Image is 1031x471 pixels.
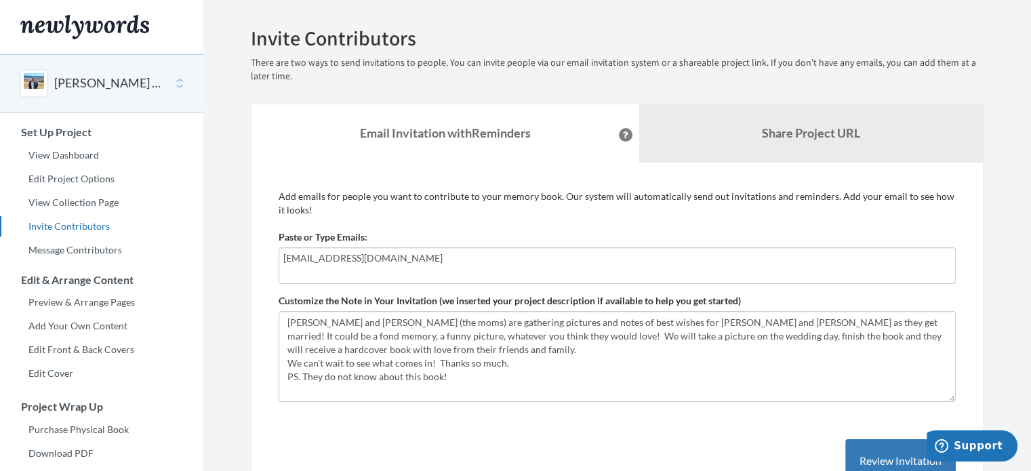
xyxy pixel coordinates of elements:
[927,430,1017,464] iframe: Opens a widget where you can chat to one of our agents
[279,190,956,217] p: Add emails for people you want to contribute to your memory book. Our system will automatically s...
[251,27,984,49] h2: Invite Contributors
[283,251,951,266] input: Add contributor email(s) here...
[279,230,367,244] label: Paste or Type Emails:
[360,125,531,140] strong: Email Invitation with Reminders
[1,274,203,286] h3: Edit & Arrange Content
[279,311,956,402] textarea: [PERSON_NAME] and [PERSON_NAME] (the moms) are gathering pictures and notes of best wishes for [P...
[54,75,164,92] button: [PERSON_NAME] and [PERSON_NAME]'s Wedding Celebration
[20,15,149,39] img: Newlywords logo
[279,294,741,308] label: Customize the Note in Your Invitation (we inserted your project description if available to help ...
[251,56,984,83] p: There are two ways to send invitations to people. You can invite people via our email invitation ...
[1,401,203,413] h3: Project Wrap Up
[762,125,860,140] b: Share Project URL
[1,126,203,138] h3: Set Up Project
